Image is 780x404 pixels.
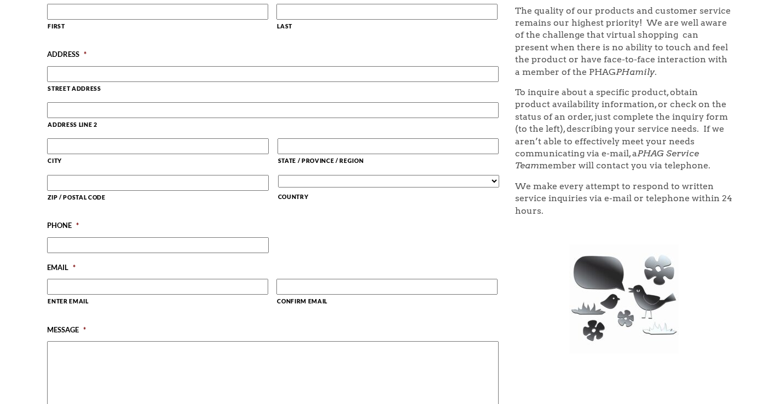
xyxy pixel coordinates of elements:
[48,20,268,35] label: First
[278,191,499,206] label: Country
[47,50,86,62] label: Address
[48,83,499,97] label: Street Address
[48,155,269,169] label: City
[47,325,86,337] label: Message
[278,155,499,169] label: State / Province / Region
[616,67,655,77] em: PHamily
[515,5,733,86] h4: The quality of our products and customer service remains our highest priority! We are well aware ...
[48,191,269,206] label: ZIP / Postal Code
[48,119,499,133] label: Address Line 2
[515,86,733,180] h4: To inquire about a specific product, obtain product availability information, or check on the sta...
[515,180,733,225] h4: We make every attempt to respond to written service inquiries via e-mail or telephone within 24 h...
[277,20,498,35] label: Last
[47,263,76,275] label: Email
[569,244,679,354] img: Decal twitter
[277,295,498,310] label: Confirm Email
[47,221,79,233] label: Phone
[48,295,268,310] label: Enter Email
